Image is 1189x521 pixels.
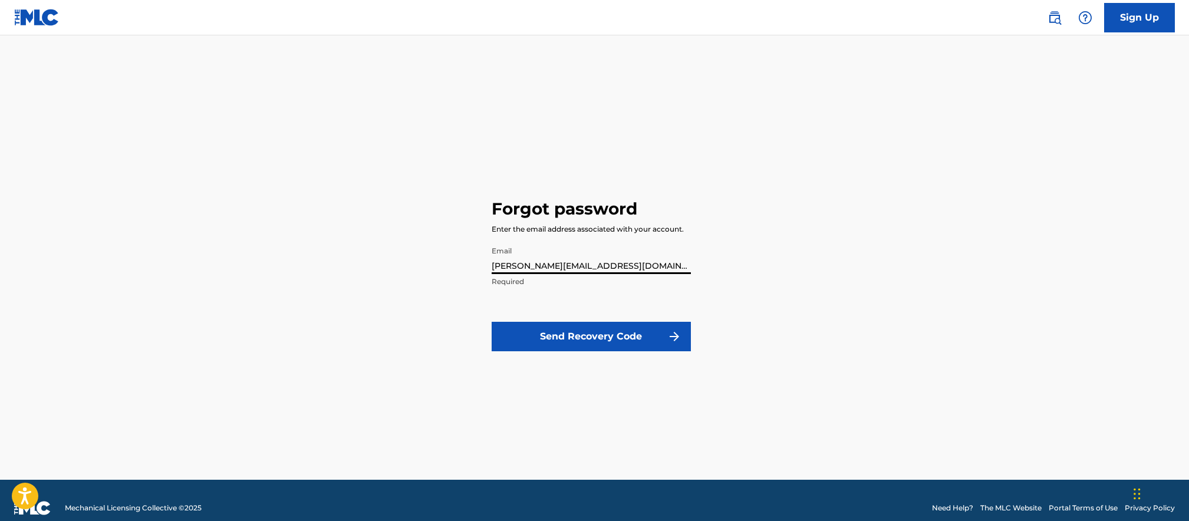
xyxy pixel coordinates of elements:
img: f7272a7cc735f4ea7f67.svg [667,329,681,344]
h3: Forgot password [492,199,637,219]
img: logo [14,501,51,515]
a: The MLC Website [980,503,1042,513]
a: Need Help? [932,503,973,513]
a: Public Search [1043,6,1066,29]
div: Drag [1134,476,1141,512]
p: Required [492,276,691,287]
a: Sign Up [1104,3,1175,32]
button: Send Recovery Code [492,322,691,351]
div: Enter the email address associated with your account. [492,224,684,235]
a: Portal Terms of Use [1049,503,1118,513]
div: Help [1073,6,1097,29]
img: search [1048,11,1062,25]
span: Mechanical Licensing Collective © 2025 [65,503,202,513]
iframe: Chat Widget [1130,464,1189,521]
a: Privacy Policy [1125,503,1175,513]
img: help [1078,11,1092,25]
img: MLC Logo [14,9,60,26]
